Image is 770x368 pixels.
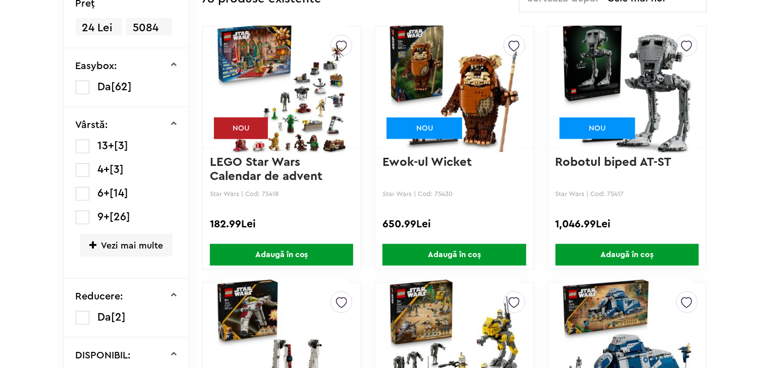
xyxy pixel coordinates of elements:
a: Adaugă în coș [548,244,706,266]
div: NOU [387,117,462,139]
span: [3] [115,140,129,151]
span: 6+ [98,188,110,199]
a: Robotul biped AT-ST [556,156,672,168]
p: Star Wars | Cod: 75430 [382,190,526,198]
span: 9+ [98,211,110,222]
p: Star Wars | Cod: 75418 [210,190,353,198]
p: Vârstă: [76,120,108,130]
p: Easybox: [76,61,118,71]
div: 1,046.99Lei [556,218,699,231]
a: Ewok-ul Wicket [382,156,472,168]
p: DISPONIBIL: [76,350,131,360]
span: [3] [110,164,124,175]
span: Da [98,312,112,323]
span: [2] [112,312,126,323]
div: NOU [560,117,635,139]
span: 5084 Lei [126,18,172,51]
span: 13+ [98,140,115,151]
span: [14] [110,188,129,199]
span: Da [98,81,112,92]
span: 4+ [98,164,110,175]
span: [62] [112,81,132,92]
a: Adaugă în coș [375,244,533,266]
p: Reducere: [76,291,124,301]
img: Ewok-ul Wicket [388,17,520,158]
a: Adaugă în coș [203,244,360,266]
img: LEGO Star Wars Calendar de advent 2025 [215,17,348,158]
a: LEGO Star Wars Calendar de advent 2025 [210,156,326,197]
div: 182.99Lei [210,218,353,231]
div: 650.99Lei [382,218,526,231]
span: Adaugă în coș [382,244,526,266]
span: Adaugă în coș [556,244,699,266]
img: Robotul biped AT-ST [561,17,693,158]
p: Star Wars | Cod: 75417 [556,190,699,198]
span: 24 Lei [76,18,122,38]
div: NOU [214,117,268,139]
span: [26] [110,211,131,222]
span: Adaugă în coș [210,244,353,266]
span: Vezi mai multe [80,234,173,257]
